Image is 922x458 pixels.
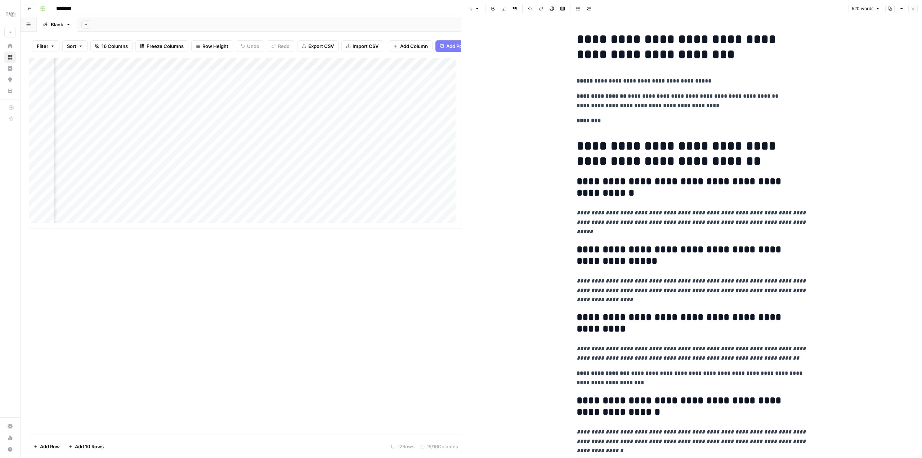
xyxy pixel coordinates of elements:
span: Add Power Agent [446,43,485,50]
button: Import CSV [341,40,383,52]
button: Add Power Agent [435,40,490,52]
span: 16 Columns [102,43,128,50]
span: Export CSV [308,43,334,50]
a: Usage [4,432,16,444]
a: Home [4,40,16,52]
button: Export CSV [297,40,339,52]
span: Add Column [400,43,428,50]
button: Add 10 Rows [64,441,108,452]
div: Blank [51,21,63,28]
span: Freeze Columns [147,43,184,50]
span: Import CSV [353,43,379,50]
a: Your Data [4,85,16,97]
span: Row Height [202,43,228,50]
button: Help + Support [4,444,16,455]
div: 16/16 Columns [417,441,461,452]
a: Blank [37,17,77,32]
a: Opportunities [4,74,16,85]
button: 16 Columns [90,40,133,52]
span: Filter [37,43,48,50]
button: Undo [236,40,264,52]
span: Undo [247,43,259,50]
button: Freeze Columns [135,40,188,52]
button: Sort [62,40,88,52]
span: Add 10 Rows [75,443,104,450]
div: 12 Rows [388,441,417,452]
button: Workspace: Dash [4,6,16,24]
button: Add Column [389,40,433,52]
span: Add Row [40,443,60,450]
button: Redo [267,40,294,52]
span: 520 words [852,5,873,12]
img: Dash Logo [4,8,17,21]
a: Browse [4,52,16,63]
a: Settings [4,421,16,432]
span: Sort [67,43,76,50]
span: Redo [278,43,290,50]
button: 520 words [849,4,883,13]
a: Insights [4,63,16,74]
button: Filter [32,40,59,52]
button: Add Row [29,441,64,452]
button: Row Height [191,40,233,52]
